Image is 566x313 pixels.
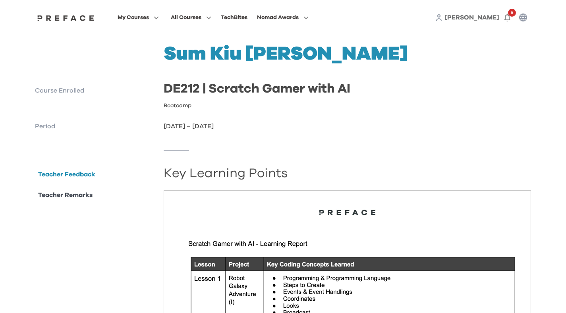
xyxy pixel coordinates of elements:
span: Nomad Awards [257,13,299,22]
h2: DE212 | Scratch Gamer with AI [164,83,531,95]
p: Bootcamp [164,102,191,110]
a: [PERSON_NAME] [444,13,499,22]
h1: Sum Kiu [PERSON_NAME] [164,44,531,64]
span: 6 [508,9,516,17]
p: Teacher Feedback [38,170,95,179]
div: TechBites [221,13,247,22]
button: Nomad Awards [255,12,311,23]
button: My Courses [115,12,161,23]
span: My Courses [118,13,149,22]
button: All Courses [168,12,214,23]
span: [PERSON_NAME] [444,14,499,21]
p: Teacher Remarks [38,190,93,200]
button: 6 [499,10,515,25]
p: Period [35,122,158,131]
img: Preface Logo [35,15,97,21]
p: Course Enrolled [35,86,158,95]
p: [DATE] – [DATE] [164,122,531,131]
a: Preface Logo [35,14,97,21]
h2: Key Learning Points [164,170,531,178]
span: All Courses [171,13,201,22]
